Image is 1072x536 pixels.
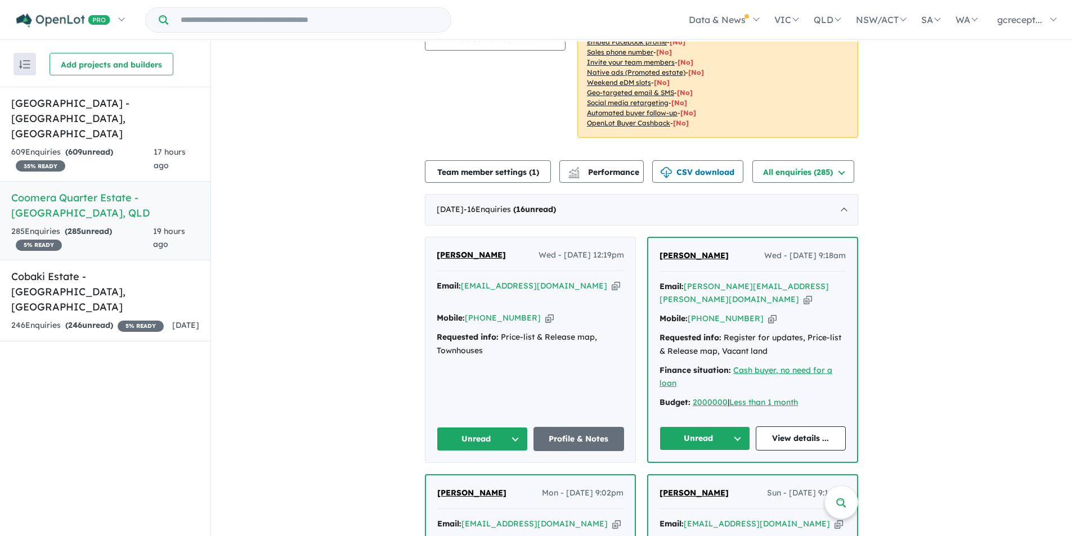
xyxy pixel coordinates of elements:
[425,194,858,226] div: [DATE]
[767,487,846,500] span: Sun - [DATE] 9:14pm
[437,488,506,498] span: [PERSON_NAME]
[729,397,798,407] a: Less than 1 month
[16,13,110,28] img: Openlot PRO Logo White
[660,249,729,263] a: [PERSON_NAME]
[660,331,846,358] div: Register for updates, Price-list & Release map, Vacant land
[437,487,506,500] a: [PERSON_NAME]
[660,488,729,498] span: [PERSON_NAME]
[684,519,830,529] a: [EMAIL_ADDRESS][DOMAIN_NAME]
[587,98,669,107] u: Social media retargeting
[660,281,829,305] a: [PERSON_NAME][EMAIL_ADDRESS][PERSON_NAME][DOMAIN_NAME]
[660,396,846,409] div: |
[670,38,685,46] span: [ No ]
[660,365,832,389] a: Cash buyer, no need for a loan
[425,160,551,183] button: Team member settings (1)
[671,98,687,107] span: [No]
[680,109,696,117] span: [No]
[437,281,461,291] strong: Email:
[612,280,620,292] button: Copy
[464,204,556,214] span: - 16 Enquir ies
[570,167,639,177] span: Performance
[65,320,113,330] strong: ( unread)
[437,332,499,342] strong: Requested info:
[437,427,528,451] button: Unread
[752,160,854,183] button: All enquiries (285)
[533,427,625,451] a: Profile & Notes
[437,250,506,260] span: [PERSON_NAME]
[569,167,579,173] img: line-chart.svg
[587,48,653,56] u: Sales phone number
[660,281,684,291] strong: Email:
[660,250,729,260] span: [PERSON_NAME]
[612,518,621,530] button: Copy
[656,48,672,56] span: [ No ]
[652,160,743,183] button: CSV download
[587,58,675,66] u: Invite your team members
[65,226,112,236] strong: ( unread)
[654,78,670,87] span: [No]
[688,313,764,323] a: [PHONE_NUMBER]
[68,147,82,157] span: 609
[437,313,465,323] strong: Mobile:
[804,294,812,305] button: Copy
[11,269,199,314] h5: Cobaki Estate - [GEOGRAPHIC_DATA] , [GEOGRAPHIC_DATA]
[764,249,846,263] span: Wed - [DATE] 9:18am
[68,226,81,236] span: 285
[154,147,186,170] span: 17 hours ago
[513,204,556,214] strong: ( unread)
[660,313,688,323] strong: Mobile:
[660,487,729,500] a: [PERSON_NAME]
[660,426,750,451] button: Unread
[678,58,693,66] span: [ No ]
[465,313,541,323] a: [PHONE_NUMBER]
[11,319,164,332] div: 246 Enquir ies
[693,397,728,407] a: 2000000
[587,88,674,97] u: Geo-targeted email & SMS
[65,147,113,157] strong: ( unread)
[559,160,644,183] button: Performance
[461,519,608,529] a: [EMAIL_ADDRESS][DOMAIN_NAME]
[660,397,690,407] strong: Budget:
[118,321,164,332] span: 5 % READY
[11,190,199,220] h5: Coomera Quarter Estate - [GEOGRAPHIC_DATA] , QLD
[16,240,62,251] span: 5 % READY
[437,249,506,262] a: [PERSON_NAME]
[756,426,846,451] a: View details ...
[661,167,672,178] img: download icon
[50,53,173,75] button: Add projects and builders
[542,487,624,500] span: Mon - [DATE] 9:02pm
[437,519,461,529] strong: Email:
[660,332,721,343] strong: Requested info:
[677,88,693,97] span: [No]
[437,331,624,358] div: Price-list & Release map, Townhouses
[835,518,843,530] button: Copy
[688,68,704,76] span: [No]
[587,68,685,76] u: Native ads (Promoted estate)
[587,109,678,117] u: Automated buyer follow-up
[11,146,154,173] div: 609 Enquir ies
[516,204,525,214] span: 16
[587,38,667,46] u: Embed Facebook profile
[673,119,689,127] span: [No]
[660,365,731,375] strong: Finance situation:
[587,78,651,87] u: Weekend eDM slots
[587,119,670,127] u: OpenLot Buyer Cashback
[11,225,153,252] div: 285 Enquir ies
[532,167,536,177] span: 1
[16,160,65,172] span: 35 % READY
[545,312,554,324] button: Copy
[461,281,607,291] a: [EMAIL_ADDRESS][DOMAIN_NAME]
[660,519,684,529] strong: Email:
[153,226,185,250] span: 19 hours ago
[19,60,30,69] img: sort.svg
[997,14,1042,25] span: gcrecept...
[568,170,580,178] img: bar-chart.svg
[68,320,82,330] span: 246
[539,249,624,262] span: Wed - [DATE] 12:19pm
[172,320,199,330] span: [DATE]
[768,313,777,325] button: Copy
[11,96,199,141] h5: [GEOGRAPHIC_DATA] - [GEOGRAPHIC_DATA] , [GEOGRAPHIC_DATA]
